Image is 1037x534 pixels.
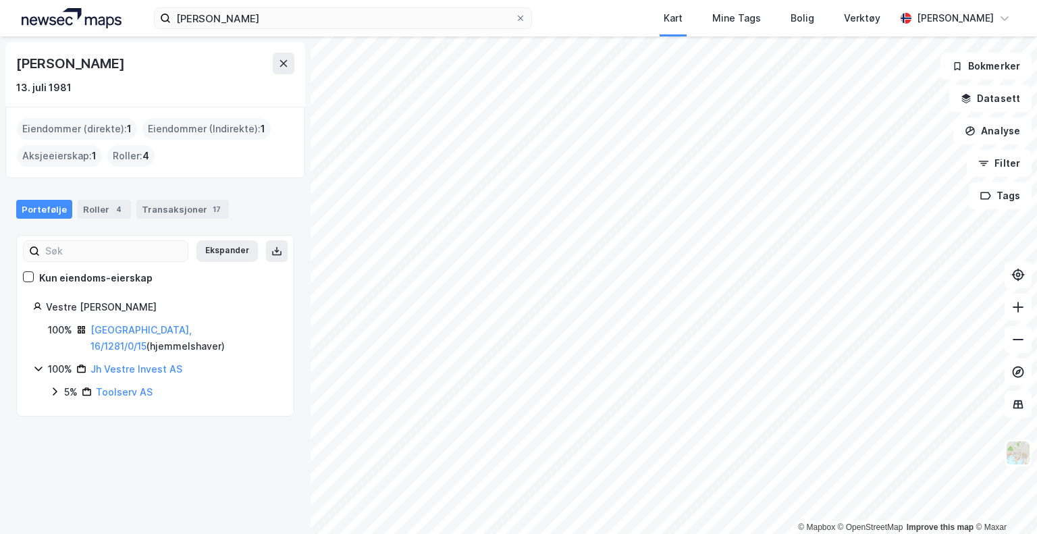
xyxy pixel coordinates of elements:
div: 100% [48,361,72,377]
a: Improve this map [907,523,974,532]
a: OpenStreetMap [838,523,903,532]
div: 100% [48,322,72,338]
span: 1 [92,148,97,164]
button: Bokmerker [940,53,1032,80]
div: Mine Tags [712,10,761,26]
button: Datasett [949,85,1032,112]
input: Søk på adresse, matrikkel, gårdeiere, leietakere eller personer [171,8,515,28]
a: Jh Vestre Invest AS [90,363,182,375]
span: 4 [142,148,149,164]
div: 5% [64,384,78,400]
span: 1 [127,121,132,137]
button: Ekspander [196,240,258,262]
div: Roller : [107,145,155,167]
input: Søk [40,241,188,261]
span: 1 [261,121,265,137]
img: Z [1005,440,1031,466]
div: Kart [664,10,683,26]
iframe: Chat Widget [969,469,1037,534]
img: logo.a4113a55bc3d86da70a041830d287a7e.svg [22,8,122,28]
a: Toolserv AS [96,386,153,398]
div: Verktøy [844,10,880,26]
div: Eiendommer (direkte) : [17,118,137,140]
div: Bolig [791,10,814,26]
div: 13. juli 1981 [16,80,72,96]
button: Filter [967,150,1032,177]
div: Roller [78,200,131,219]
div: Eiendommer (Indirekte) : [142,118,271,140]
a: [GEOGRAPHIC_DATA], 16/1281/0/15 [90,324,192,352]
div: Kontrollprogram for chat [969,469,1037,534]
div: ( hjemmelshaver ) [90,322,277,354]
div: Kun eiendoms-eierskap [39,270,153,286]
div: [PERSON_NAME] [16,53,127,74]
button: Tags [969,182,1032,209]
div: 4 [112,203,126,216]
div: Vestre [PERSON_NAME] [46,299,277,315]
div: [PERSON_NAME] [917,10,994,26]
a: Mapbox [798,523,835,532]
div: Portefølje [16,200,72,219]
div: 17 [210,203,223,216]
button: Analyse [953,117,1032,144]
div: Aksjeeierskap : [17,145,102,167]
div: Transaksjoner [136,200,229,219]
